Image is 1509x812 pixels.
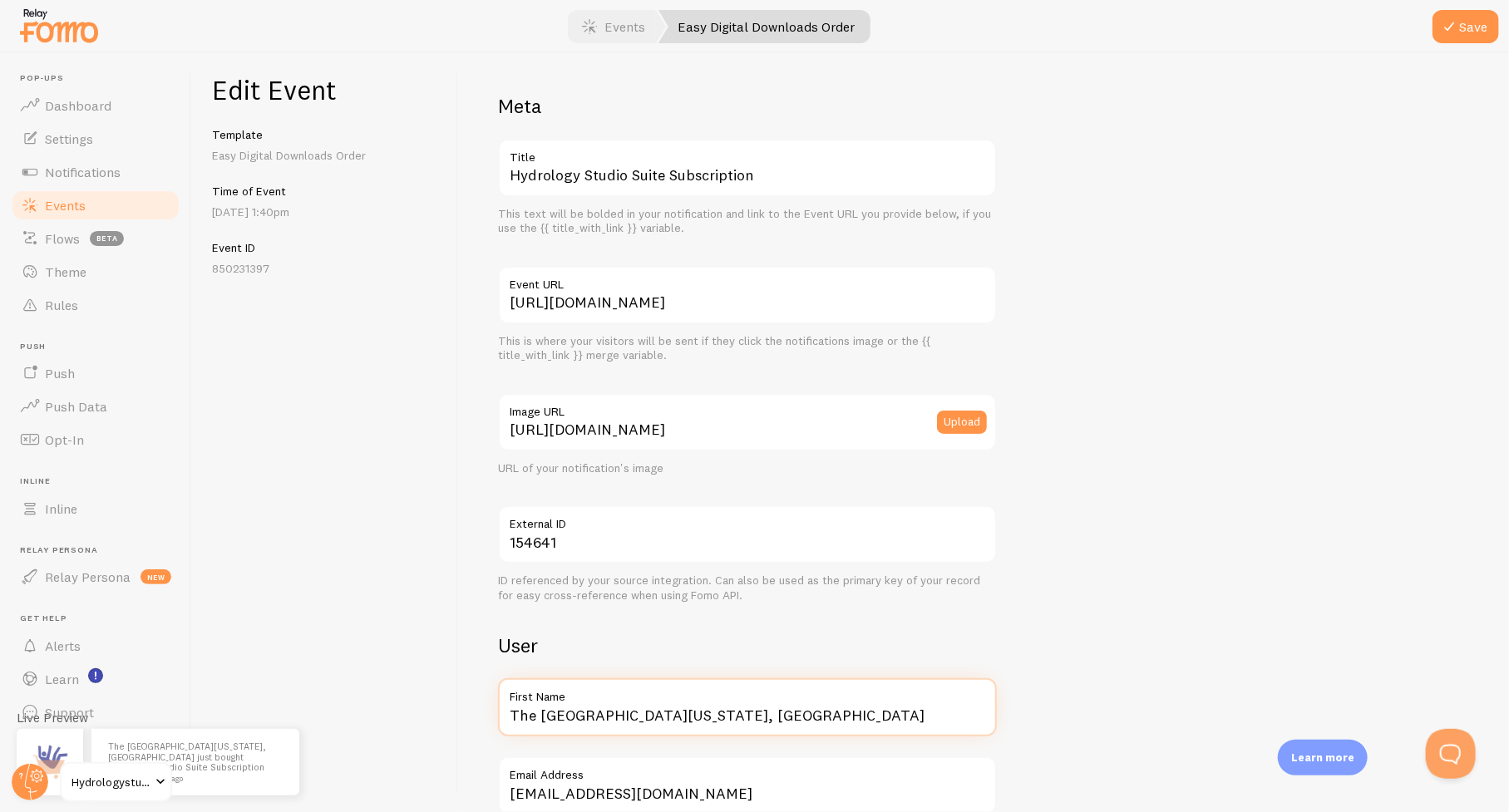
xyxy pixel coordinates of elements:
span: Get Help [20,613,181,624]
iframe: Help Scout Beacon - Open [1426,729,1476,779]
div: URL of your notification's image [498,461,997,476]
a: Learn [10,662,181,696]
p: Learn more [1291,750,1354,765]
a: Dashboard [10,89,181,122]
span: Settings [45,130,93,147]
label: External ID [498,505,997,534]
a: Settings [10,122,181,155]
span: Pop-ups [20,73,181,84]
span: Flows [45,230,80,247]
div: Learn more [1278,740,1368,775]
svg: <p>Watch New Feature Tutorials!</p> [88,668,103,683]
span: Rules [45,297,78,313]
h5: Event ID [212,240,437,255]
label: First Name [498,678,997,706]
p: 850231397 [212,260,437,277]
a: Notifications [10,155,181,189]
span: Opt-In [45,431,84,448]
a: Inline [10,492,181,525]
span: Dashboard [45,97,111,114]
h5: Template [212,127,437,142]
a: Push [10,357,181,390]
p: Easy Digital Downloads Order [212,147,437,164]
a: Relay Persona new [10,560,181,593]
span: Push [20,342,181,352]
span: new [141,569,171,584]
div: This is where your visitors will be sent if they click the notifications image or the {{ title_wi... [498,334,997,363]
button: Upload [937,411,987,434]
label: Event URL [498,266,997,294]
a: Support [10,696,181,729]
a: Rules [10,288,181,322]
img: fomo-relay-logo-orange.svg [17,4,101,47]
div: This text will be bolded in your notification and link to the Event URL you provide below, if you... [498,207,997,236]
a: Alerts [10,629,181,662]
span: Push [45,365,75,381]
span: Hydrologystudio [72,772,150,792]
h2: User [498,632,997,658]
span: Push Data [45,398,107,415]
a: Push Data [10,390,181,423]
h2: Meta [498,93,997,119]
a: Flows beta [10,222,181,255]
span: Events [45,197,86,214]
span: Theme [45,263,86,280]
h1: Edit Event [212,73,437,107]
span: Inline [20,476,181,487]
span: Learn [45,671,79,687]
span: beta [90,231,124,246]
span: Relay Persona [45,568,131,585]
a: Hydrologystudio [60,762,172,802]
label: Email Address [498,756,997,785]
label: Title [498,139,997,167]
span: Inline [45,500,77,517]
span: Notifications [45,164,121,180]
span: Alerts [45,637,81,654]
a: Opt-In [10,423,181,456]
label: Image URL [498,393,997,421]
div: ID referenced by your source integration. Can also be used as the primary key of your record for ... [498,573,997,603]
span: Support [45,704,94,721]
h5: Time of Event [212,184,437,199]
a: Theme [10,255,181,288]
span: Relay Persona [20,545,181,556]
a: Events [10,189,181,222]
p: [DATE] 1:40pm [212,204,437,220]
